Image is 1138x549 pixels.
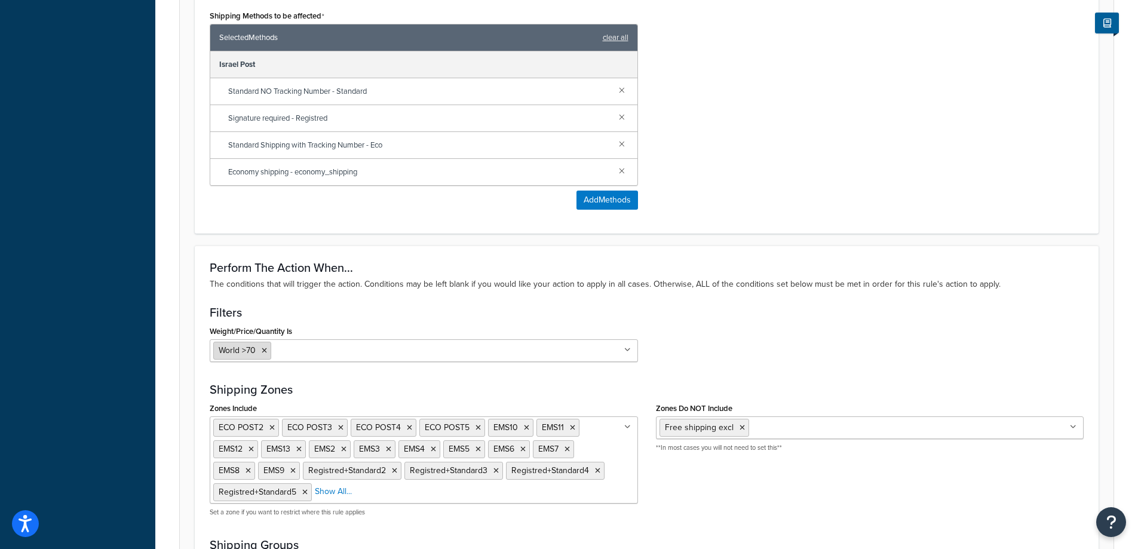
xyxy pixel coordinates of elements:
[228,110,609,127] span: Signature required - Registred
[449,443,470,455] span: EMS5
[219,464,240,477] span: EMS8
[1095,13,1119,33] button: Show Help Docs
[210,11,324,21] label: Shipping Methods to be affected
[210,306,1084,319] h3: Filters
[359,443,380,455] span: EMS3
[210,508,638,517] p: Set a zone if you want to restrict where this rule applies
[287,421,332,434] span: ECO POST3
[210,261,1084,274] h3: Perform The Action When...
[425,421,470,434] span: ECO POST5
[356,421,401,434] span: ECO POST4
[404,443,425,455] span: EMS4
[576,191,638,210] button: AddMethods
[219,486,296,498] span: Registred+Standard5
[656,404,732,413] label: Zones Do NOT Include
[210,383,1084,396] h3: Shipping Zones
[511,464,589,477] span: Registred+Standard4
[228,164,609,180] span: Economy shipping - economy_shipping
[263,464,284,477] span: EMS9
[219,344,256,357] span: World >70
[665,421,734,434] span: Free shipping excl
[210,51,637,78] div: Israel Post
[603,29,628,46] a: clear all
[266,443,290,455] span: EMS13
[228,83,609,100] span: Standard NO Tracking Number - Standard
[1096,507,1126,537] button: Open Resource Center
[219,29,597,46] span: Selected Methods
[493,421,518,434] span: EMS10
[219,443,243,455] span: EMS12
[493,443,514,455] span: EMS6
[210,404,257,413] label: Zones Include
[219,421,263,434] span: ECO POST2
[315,486,352,498] a: Show All...
[228,137,609,154] span: Standard Shipping with Tracking Number - Eco
[542,421,564,434] span: EMS11
[314,443,335,455] span: EMS2
[308,464,386,477] span: Registred+Standard2
[538,443,559,455] span: EMS7
[410,464,487,477] span: Registred+Standard3
[210,278,1084,291] p: The conditions that will trigger the action. Conditions may be left blank if you would like your ...
[656,443,1084,452] p: **In most cases you will not need to set this**
[210,327,292,336] label: Weight/Price/Quantity Is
